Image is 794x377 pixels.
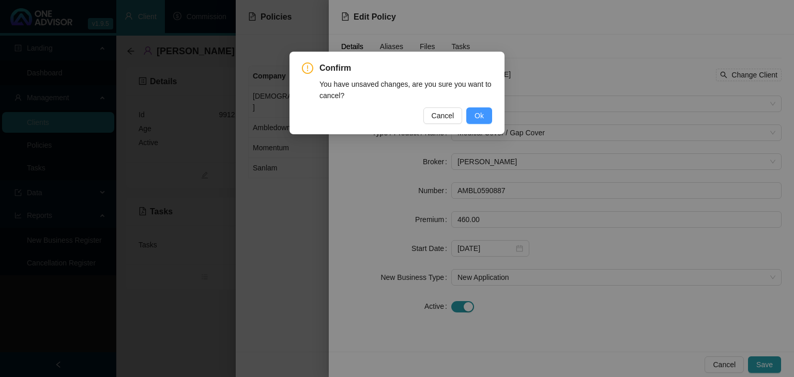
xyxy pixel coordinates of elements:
[432,110,454,121] span: Cancel
[302,62,313,74] span: exclamation-circle
[319,62,492,74] span: Confirm
[319,78,492,101] div: You have unsaved changes, are you sure you want to cancel?
[466,107,492,124] button: Ok
[423,107,463,124] button: Cancel
[475,110,484,121] span: Ok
